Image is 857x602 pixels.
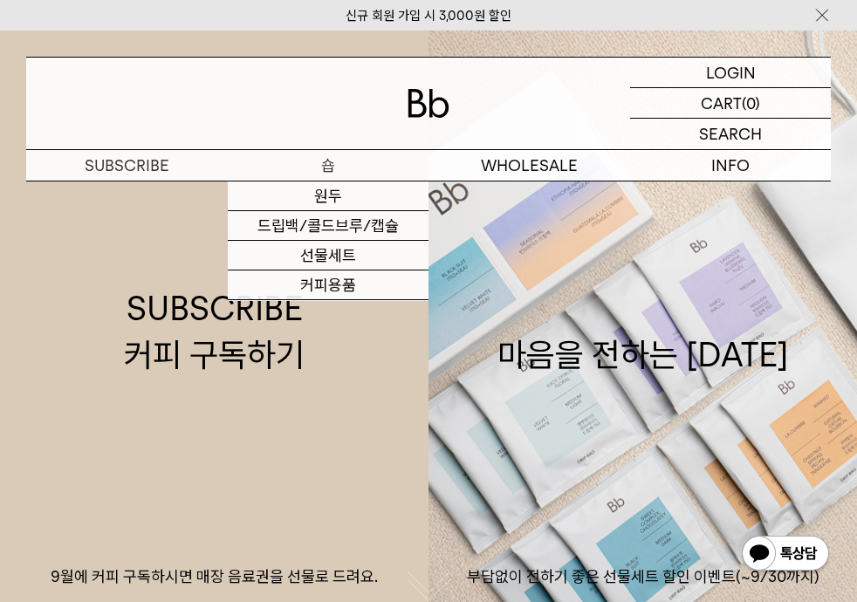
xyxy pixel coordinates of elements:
[228,270,429,300] a: 커피용품
[630,58,831,88] a: LOGIN
[428,566,857,587] p: 부담없이 전하기 좋은 선물세트 할인 이벤트(~9/30까지)
[630,150,832,181] p: INFO
[228,181,429,211] a: 원두
[124,285,305,378] div: SUBSCRIBE 커피 구독하기
[701,88,742,118] p: CART
[497,285,789,378] div: 마음을 전하는 [DATE]
[706,58,756,87] p: LOGIN
[346,8,511,24] a: 신규 회원 가입 시 3,000원 할인
[26,150,228,181] a: SUBSCRIBE
[699,119,762,149] p: SEARCH
[630,88,831,119] a: CART (0)
[408,89,449,118] img: 로고
[428,150,630,181] p: WHOLESALE
[228,211,429,241] a: 드립백/콜드브루/캡슐
[740,534,831,576] img: 카카오톡 채널 1:1 채팅 버튼
[742,88,760,118] p: (0)
[228,150,429,181] a: 숍
[228,300,429,330] a: 프로그램
[228,241,429,270] a: 선물세트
